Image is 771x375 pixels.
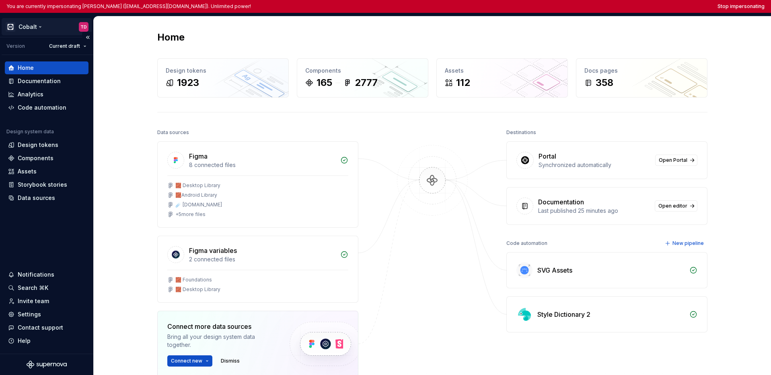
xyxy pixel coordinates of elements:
span: Open Portal [659,157,687,163]
div: 🧱Android Library [175,192,217,198]
a: Settings [5,308,88,321]
div: Portal [539,151,556,161]
a: Docs pages358 [576,58,707,98]
a: Figma8 connected files🧱 Desktop Library🧱Android Library☄️ [DOMAIN_NAME]+5more files [157,141,358,228]
div: Figma [189,151,208,161]
button: New pipeline [662,238,707,249]
div: Data sources [18,194,55,202]
button: Contact support [5,321,88,334]
div: Components [305,67,420,75]
div: Design system data [6,128,54,135]
div: Contact support [18,324,63,332]
span: New pipeline [672,240,704,247]
div: Home [18,64,34,72]
button: Collapse sidebar [82,32,93,43]
button: Stop impersonating [718,3,765,10]
div: 358 [596,76,613,89]
a: Documentation [5,75,88,88]
div: Docs pages [584,67,699,75]
a: Data sources [5,192,88,204]
svg: Supernova Logo [27,361,67,369]
span: Open editor [658,203,687,209]
p: You are currently impersonating [PERSON_NAME] ([EMAIL_ADDRESS][DOMAIN_NAME]). Unlimited power! [6,3,251,10]
div: 🧱 Foundations [175,277,212,283]
div: Code automation [18,104,66,112]
div: Documentation [18,77,61,85]
div: 8 connected files [189,161,335,169]
div: Analytics [18,90,43,98]
div: Bring all your design system data together. [167,333,276,349]
div: TD [80,24,87,30]
div: Search ⌘K [18,284,48,292]
a: Open editor [655,200,697,212]
div: Notifications [18,271,54,279]
button: Current draft [45,41,90,52]
a: Figma variables2 connected files🧱 Foundations🧱 Desktop Library [157,236,358,303]
button: Help [5,334,88,347]
div: Design tokens [18,141,58,149]
div: 165 [317,76,332,89]
button: CobaltTD [2,18,92,35]
div: Assets [18,167,37,175]
button: Search ⌘K [5,281,88,294]
div: Code automation [506,238,547,249]
div: Version [6,43,25,49]
a: Assets112 [436,58,568,98]
div: Design tokens [166,67,280,75]
span: Dismiss [221,358,240,364]
a: Invite team [5,295,88,308]
div: Style Dictionary 2 [537,310,590,319]
img: e3886e02-c8c5-455d-9336-29756fd03ba2.png [6,22,15,32]
button: Connect new [167,355,212,367]
h2: Home [157,31,185,44]
div: 2777 [355,76,378,89]
div: Invite team [18,297,49,305]
a: Assets [5,165,88,178]
div: Components [18,154,53,162]
div: ☄️ [DOMAIN_NAME] [175,202,222,208]
div: + 5 more files [175,211,206,218]
a: Design tokens1923 [157,58,289,98]
div: Help [18,337,31,345]
div: Documentation [538,197,584,207]
a: Design tokens [5,139,88,151]
div: Settings [18,310,41,318]
div: Cobalt [19,23,37,31]
a: Code automation [5,101,88,114]
div: Synchronized automatically [539,161,650,169]
div: Data sources [157,127,189,138]
div: SVG Assets [537,265,572,275]
a: Open Portal [655,155,697,166]
div: Last published 25 minutes ago [538,207,650,215]
a: Components [5,152,88,165]
a: Analytics [5,88,88,101]
button: Notifications [5,268,88,281]
div: 112 [456,76,470,89]
button: Dismiss [217,355,243,367]
span: Current draft [49,43,80,49]
div: Connect more data sources [167,322,276,331]
div: 1923 [177,76,199,89]
div: Storybook stories [18,181,67,189]
a: Storybook stories [5,178,88,191]
div: Assets [445,67,559,75]
div: 2 connected files [189,255,335,263]
div: Figma variables [189,246,237,255]
a: Home [5,61,88,74]
span: Connect new [171,358,202,364]
div: Destinations [506,127,536,138]
a: Components1652777 [297,58,428,98]
div: 🧱 Desktop Library [175,182,220,189]
div: 🧱 Desktop Library [175,286,220,293]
